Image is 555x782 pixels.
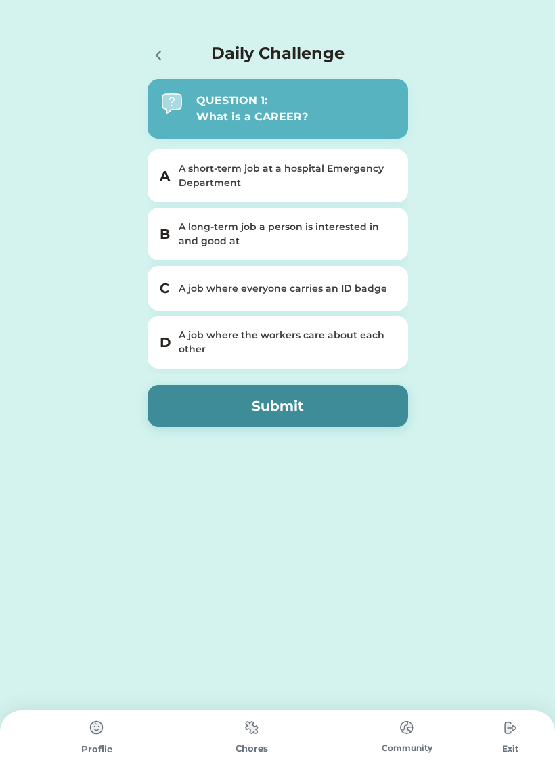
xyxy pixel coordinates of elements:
[160,332,171,352] h5: D
[160,224,171,244] h5: B
[174,742,329,756] div: Chores
[179,281,393,296] div: A job where everyone carries an ID badge
[161,93,183,114] img: interface-help-question-message--bubble-help-mark-message-query-question-speech.svg
[19,743,174,756] div: Profile
[196,93,395,125] div: QUESTION 1: What is a CAREER?
[148,385,408,427] button: Submit
[330,742,485,754] div: Community
[238,714,265,741] img: type%3Dchores%2C%20state%3Ddefault.svg
[497,714,524,741] img: type%3Dchores%2C%20state%3Ddefault.svg
[160,166,171,186] h5: A
[160,278,171,298] h5: C
[179,220,393,248] div: A long-term job a person is interested in and good at
[83,714,110,741] img: type%3Dchores%2C%20state%3Ddefault.svg
[485,743,536,755] div: Exit
[179,328,393,356] div: A job where the workers care about each other
[179,162,393,190] div: A short-term job at a hospital Emergency Department
[393,714,420,741] img: type%3Dchores%2C%20state%3Ddefault.svg
[211,41,345,66] h4: Daily Challenge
